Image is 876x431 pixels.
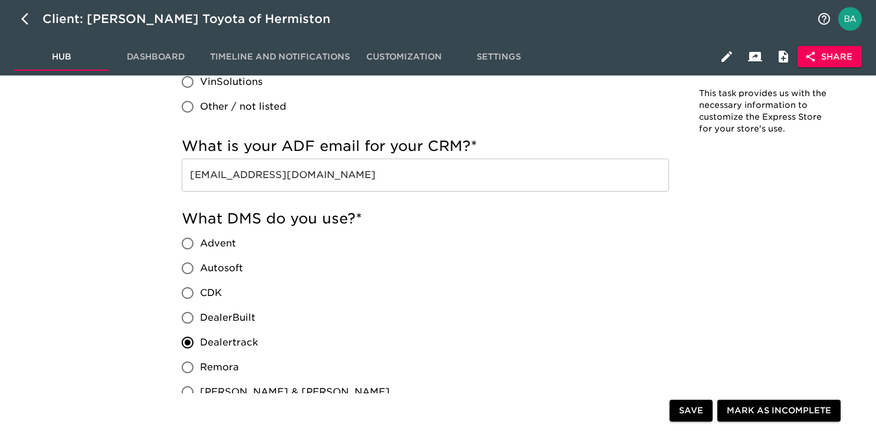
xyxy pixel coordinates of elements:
[21,50,101,64] span: Hub
[200,100,286,114] span: Other / not listed
[200,311,255,325] span: DealerBuilt
[798,46,862,68] button: Share
[670,400,713,422] button: Save
[200,385,390,399] span: [PERSON_NAME] & [PERSON_NAME]
[182,209,669,228] h5: What DMS do you use?
[769,42,798,71] button: Internal Notes and Comments
[699,88,829,135] p: This task provides us with the necessary information to customize the Express Store for your stor...
[458,50,539,64] span: Settings
[200,75,263,89] span: VinSolutions
[838,7,862,31] img: Profile
[741,42,769,71] button: Client View
[182,137,669,156] h5: What is your ADF email for your CRM?
[810,5,838,33] button: notifications
[116,50,196,64] span: Dashboard
[200,360,239,374] span: Remora
[200,261,243,275] span: Autosoft
[807,50,852,64] span: Share
[364,50,444,64] span: Customization
[717,400,841,422] button: Mark as Incomplete
[200,236,236,251] span: Advent
[200,286,222,300] span: CDK
[42,9,347,28] div: Client: [PERSON_NAME] Toyota of Hermiston
[200,335,258,350] span: Dealertrack
[727,404,831,419] span: Mark as Incomplete
[713,42,741,71] button: Edit Hub
[679,404,703,419] span: Save
[182,159,669,192] input: Example: store_leads@my_leads_CRM.com
[210,50,350,64] span: Timeline and Notifications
